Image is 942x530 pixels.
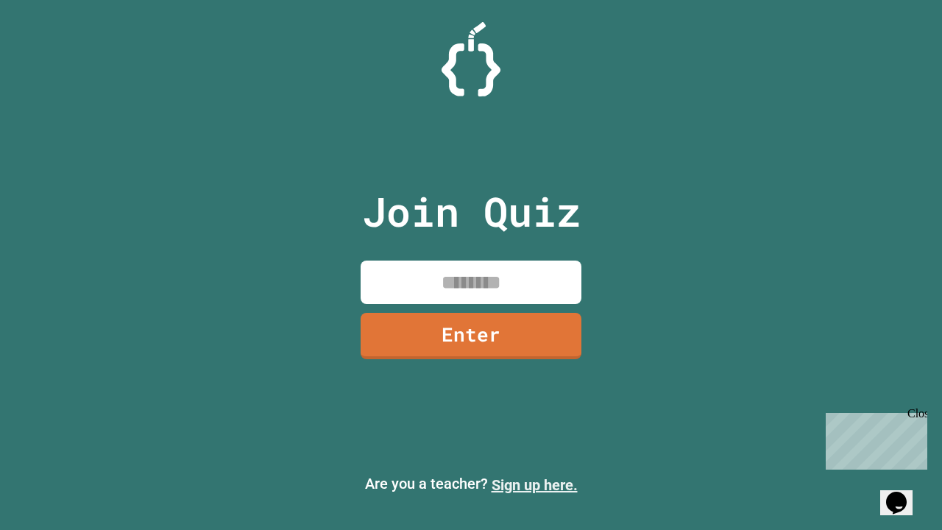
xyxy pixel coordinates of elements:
iframe: chat widget [880,471,927,515]
p: Are you a teacher? [12,473,930,496]
a: Enter [361,313,581,359]
img: Logo.svg [442,22,500,96]
p: Join Quiz [362,181,581,242]
div: Chat with us now!Close [6,6,102,93]
a: Sign up here. [492,476,578,494]
iframe: chat widget [820,407,927,470]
